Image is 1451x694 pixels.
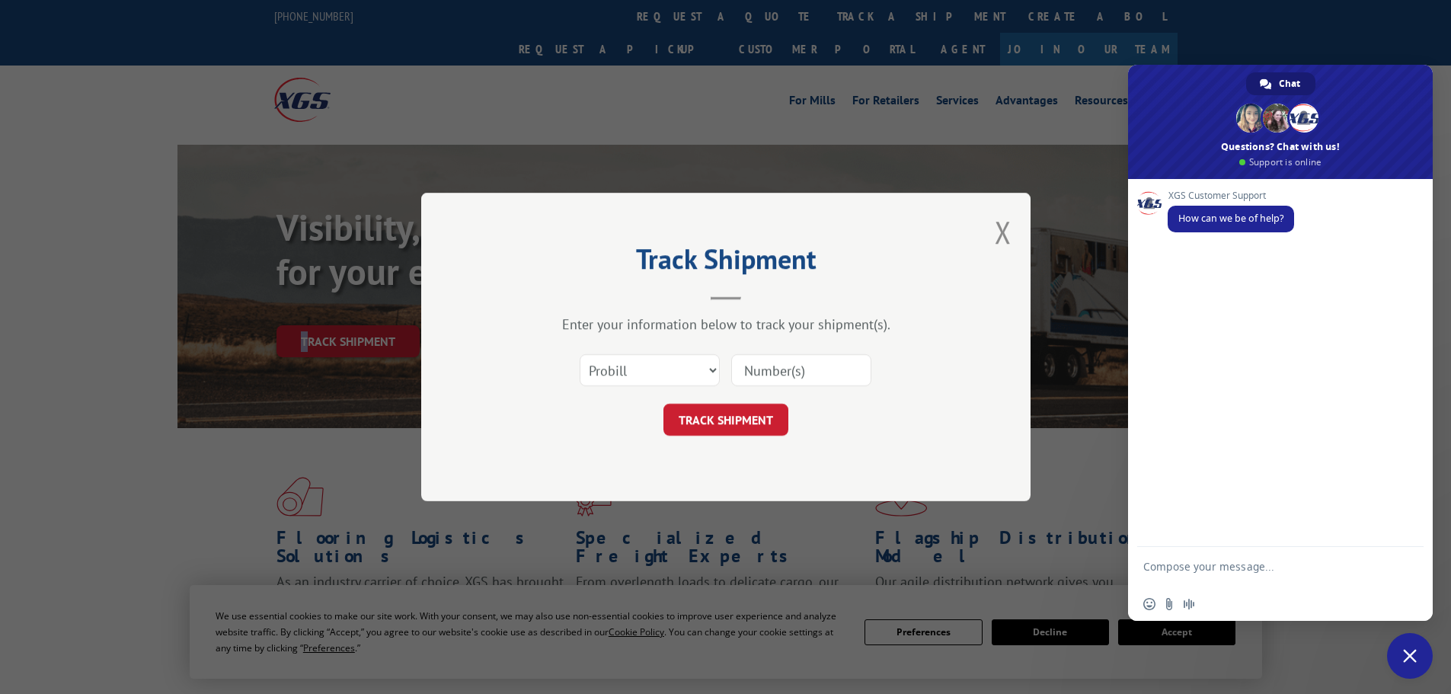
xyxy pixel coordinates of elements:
[1387,633,1433,679] div: Close chat
[497,315,954,333] div: Enter your information below to track your shipment(s).
[1246,72,1315,95] div: Chat
[731,354,871,386] input: Number(s)
[1168,190,1294,201] span: XGS Customer Support
[1178,212,1283,225] span: How can we be of help?
[497,248,954,277] h2: Track Shipment
[1143,560,1384,587] textarea: Compose your message...
[1279,72,1300,95] span: Chat
[995,212,1012,252] button: Close modal
[663,404,788,436] button: TRACK SHIPMENT
[1143,598,1155,610] span: Insert an emoji
[1163,598,1175,610] span: Send a file
[1183,598,1195,610] span: Audio message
